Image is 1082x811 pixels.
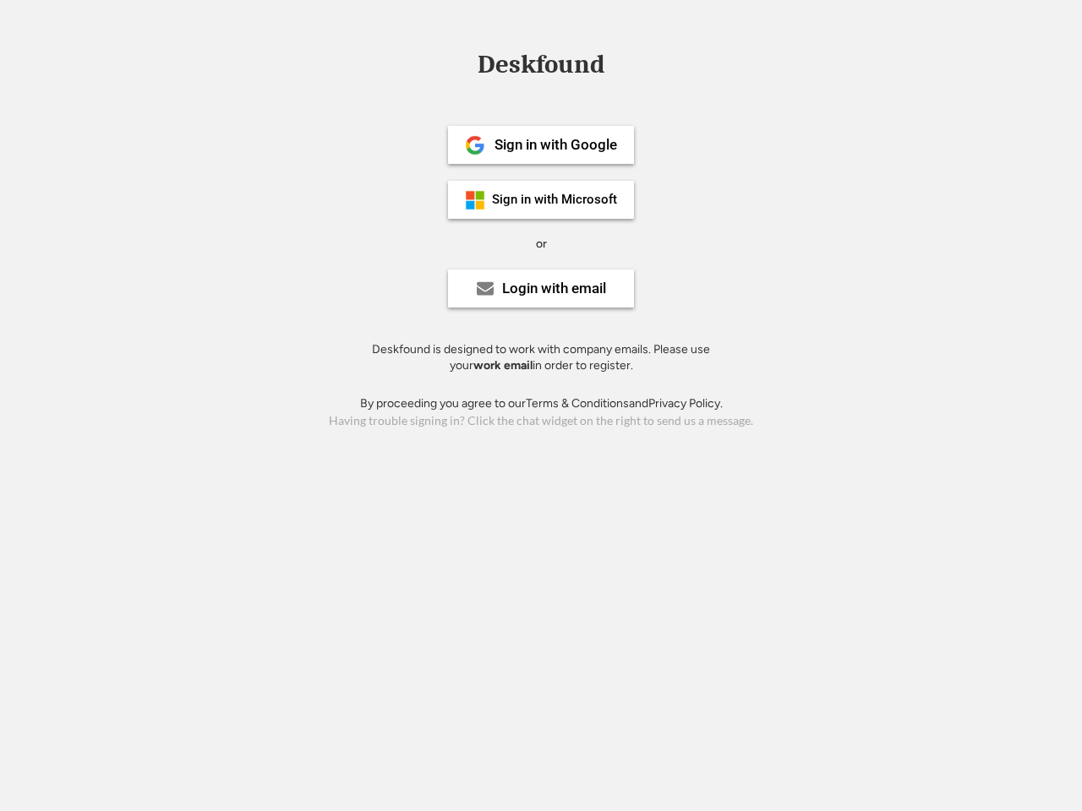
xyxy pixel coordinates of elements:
img: 1024px-Google__G__Logo.svg.png [465,135,485,155]
div: By proceeding you agree to our and [360,395,723,412]
div: Deskfound is designed to work with company emails. Please use your in order to register. [351,341,731,374]
strong: work email [473,358,533,373]
div: Login with email [502,281,606,296]
img: ms-symbollockup_mssymbol_19.png [465,190,485,210]
a: Privacy Policy. [648,396,723,411]
div: Deskfound [469,52,613,78]
div: Sign in with Microsoft [492,193,617,206]
div: or [536,236,547,253]
div: Sign in with Google [495,138,617,152]
a: Terms & Conditions [526,396,629,411]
